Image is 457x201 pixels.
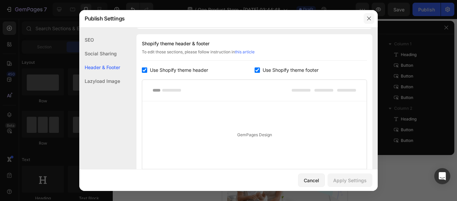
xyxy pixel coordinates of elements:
[6,95,120,121] p: Durable nylon and luxurious faux fur come together to create dog mattresses that are as practical...
[79,74,120,88] div: Lazyload Image
[79,33,120,47] div: SEO
[235,49,255,54] a: this article
[304,177,319,184] div: Cancel
[33,3,79,10] span: iPhone 13 Mini ( 375 px)
[79,47,120,60] div: Social Sharing
[79,10,360,27] div: Publish Settings
[142,49,367,61] div: To edit those sections, please follow instruction in
[298,173,325,187] button: Cancel
[79,60,120,74] div: Header & Footer
[328,173,372,187] button: Apply Settings
[333,177,367,184] div: Apply Settings
[6,55,120,67] p: SIGN UP NOW TO GET
[6,20,120,27] p: WE'RE LAUNCHING A NEW PRODUCT !
[142,40,367,48] div: Shopify theme header & footer
[263,66,318,74] span: Use Shopify theme footer
[142,101,367,169] div: GemPages Design
[434,168,450,184] div: Open Intercom Messenger
[6,71,120,89] p: 90% OFF
[150,66,208,74] span: Use Shopify theme header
